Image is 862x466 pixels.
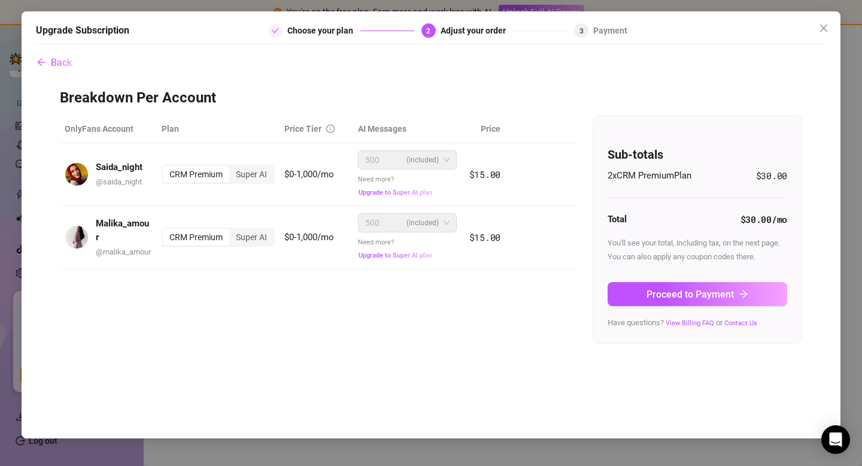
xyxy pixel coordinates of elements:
[60,115,157,143] th: OnlyFans Account
[272,27,279,34] span: check
[284,232,334,243] span: $0-1,000/mo
[162,165,275,184] div: segmented control
[406,151,439,169] span: (included)
[229,166,274,183] div: Super AI
[608,282,787,306] button: Proceed to Paymentarrow-right
[365,214,380,232] span: 500
[666,319,714,327] a: View Billing FAQ
[469,231,500,243] span: $15.00
[358,238,433,259] span: Need more?
[819,23,828,33] span: close
[287,23,360,38] div: Choose your plan
[441,23,513,38] div: Adjust your order
[37,58,46,67] span: arrow-left
[358,175,433,196] span: Need more?
[284,124,321,134] span: Price Tier
[353,115,461,143] th: AI Messages
[426,27,430,35] span: 2
[229,229,274,246] div: Super AI
[358,251,433,260] button: Upgrade to Super AI plan
[739,289,748,299] span: arrow-right
[36,23,129,38] h5: Upgrade Subscription
[593,23,627,38] div: Payment
[608,238,780,261] span: You'll see your total, including tax, on the next page. You can also apply any coupon codes there.
[96,247,151,256] span: @ malika_amour
[814,23,833,33] span: Close
[60,89,802,108] h3: Breakdown Per Account
[96,177,142,186] span: @ saida_night
[579,27,584,35] span: 3
[406,214,439,232] span: (included)
[646,289,734,300] span: Proceed to Payment
[36,50,72,74] button: Back
[65,163,88,186] img: avatar.jpg
[814,19,833,38] button: Close
[608,214,627,225] strong: Total
[608,146,787,163] h4: Sub-totals
[96,162,142,173] strong: Saida_night
[65,226,88,249] img: avatar.jpg
[51,57,72,68] span: Back
[469,168,500,180] span: $15.00
[608,169,691,183] span: 2 x CRM Premium Plan
[359,252,432,259] span: Upgrade to Super AI plan
[163,229,229,246] div: CRM Premium
[821,425,850,454] div: Open Intercom Messenger
[462,115,505,143] th: Price
[157,115,280,143] th: Plan
[756,169,787,183] span: $30.00
[326,125,335,133] span: info-circle
[365,151,380,169] span: 500
[284,169,334,180] span: $0-1,000/mo
[96,218,149,243] strong: Malika_amour
[163,166,229,183] div: CRM Premium
[359,189,432,196] span: Upgrade to Super AI plan
[162,228,275,247] div: segmented control
[608,318,757,327] span: Have questions? or
[358,188,433,197] button: Upgrade to Super AI plan
[724,319,757,327] a: Contact Us
[740,213,787,225] strong: $30.00 /mo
